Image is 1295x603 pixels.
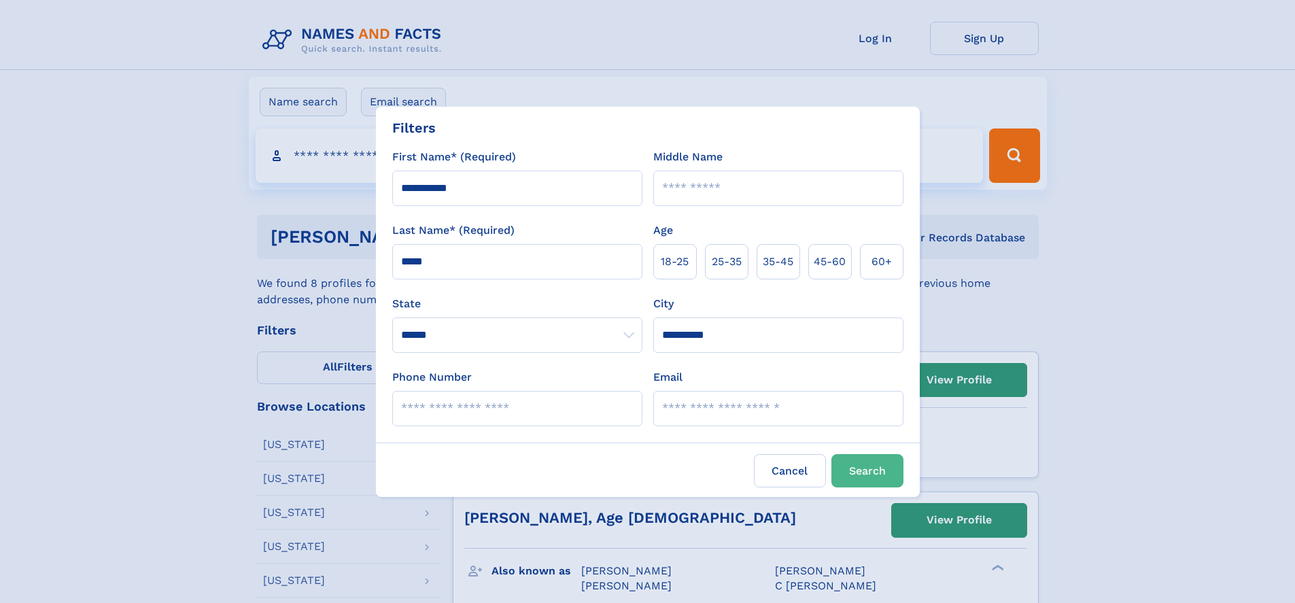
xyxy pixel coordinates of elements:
label: Middle Name [653,149,723,165]
span: 60+ [871,254,892,270]
label: City [653,296,674,312]
label: Last Name* (Required) [392,222,515,239]
label: Phone Number [392,369,472,385]
span: 45‑60 [814,254,846,270]
label: Age [653,222,673,239]
label: Email [653,369,683,385]
span: 25‑35 [712,254,742,270]
button: Search [831,454,903,487]
div: Filters [392,118,436,138]
label: Cancel [754,454,826,487]
span: 35‑45 [763,254,793,270]
span: 18‑25 [661,254,689,270]
label: State [392,296,642,312]
label: First Name* (Required) [392,149,516,165]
